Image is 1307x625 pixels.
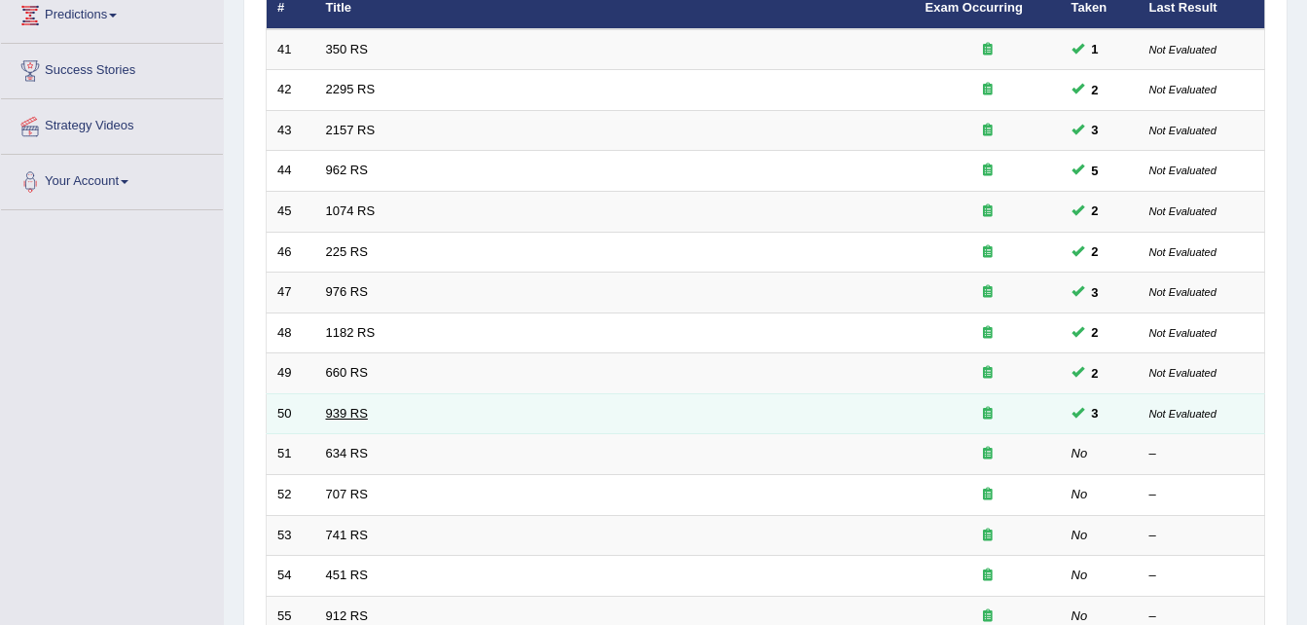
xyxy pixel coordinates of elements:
a: Strategy Videos [1,99,223,148]
small: Not Evaluated [1149,408,1216,420]
a: 1074 RS [326,203,376,218]
div: Exam occurring question [926,81,1050,99]
div: Exam occurring question [926,122,1050,140]
td: 42 [267,70,315,111]
span: You can still take this question [1084,403,1107,423]
td: 46 [267,232,315,273]
small: Not Evaluated [1149,205,1216,217]
a: 976 RS [326,284,368,299]
td: 54 [267,556,315,597]
a: Success Stories [1,44,223,92]
div: Exam occurring question [926,162,1050,180]
em: No [1071,487,1088,501]
em: No [1071,446,1088,460]
a: 707 RS [326,487,368,501]
a: 2295 RS [326,82,376,96]
td: 43 [267,110,315,151]
td: 51 [267,434,315,475]
small: Not Evaluated [1149,246,1216,258]
a: 660 RS [326,365,368,380]
a: 350 RS [326,42,368,56]
div: Exam occurring question [926,445,1050,463]
span: You can still take this question [1084,363,1107,384]
span: You can still take this question [1084,120,1107,140]
div: Exam occurring question [926,405,1050,423]
small: Not Evaluated [1149,44,1216,55]
a: 451 RS [326,568,368,582]
td: 48 [267,312,315,353]
div: Exam occurring question [926,324,1050,343]
a: 962 RS [326,163,368,177]
a: 634 RS [326,446,368,460]
em: No [1071,528,1088,542]
span: You can still take this question [1084,201,1107,221]
td: 44 [267,151,315,192]
div: Exam occurring question [926,41,1050,59]
em: No [1071,568,1088,582]
a: 912 RS [326,608,368,623]
td: 52 [267,474,315,515]
td: 53 [267,515,315,556]
div: – [1149,567,1254,585]
div: Exam occurring question [926,364,1050,383]
span: You can still take this question [1084,39,1107,59]
td: 50 [267,393,315,434]
small: Not Evaluated [1149,84,1216,95]
a: 939 RS [326,406,368,421]
span: You can still take this question [1084,80,1107,100]
div: – [1149,445,1254,463]
small: Not Evaluated [1149,125,1216,136]
div: Exam occurring question [926,567,1050,585]
em: No [1071,608,1088,623]
div: Exam occurring question [926,243,1050,262]
span: You can still take this question [1084,282,1107,303]
a: 225 RS [326,244,368,259]
td: 47 [267,273,315,313]
span: You can still take this question [1084,241,1107,262]
small: Not Evaluated [1149,286,1216,298]
div: Exam occurring question [926,527,1050,545]
td: 45 [267,192,315,233]
a: 2157 RS [326,123,376,137]
div: Exam occurring question [926,486,1050,504]
a: 741 RS [326,528,368,542]
a: Your Account [1,155,223,203]
div: – [1149,527,1254,545]
span: You can still take this question [1084,322,1107,343]
small: Not Evaluated [1149,327,1216,339]
div: Exam occurring question [926,283,1050,302]
div: Exam occurring question [926,202,1050,221]
td: 49 [267,353,315,394]
td: 41 [267,29,315,70]
small: Not Evaluated [1149,367,1216,379]
a: 1182 RS [326,325,376,340]
small: Not Evaluated [1149,165,1216,176]
span: You can still take this question [1084,161,1107,181]
div: – [1149,486,1254,504]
